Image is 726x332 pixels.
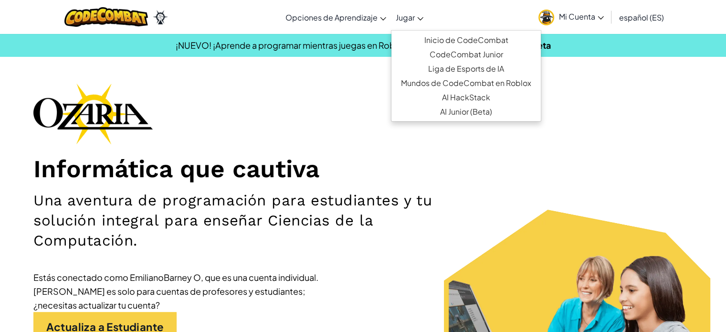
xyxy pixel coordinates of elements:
[534,2,609,32] a: Mi Cuenta
[396,12,415,22] span: Jugar
[614,4,669,30] a: español (ES)
[64,7,148,27] img: CodeCombat logo
[153,10,168,24] img: Ozaria
[391,47,541,62] a: CodeCombat Junior
[391,33,541,47] a: Inicio de CodeCombat
[391,90,541,105] a: AI HackStack
[391,105,541,119] a: AI Junior (Beta)
[538,10,554,25] img: avatar
[285,12,378,22] span: Opciones de Aprendizaje
[176,40,410,51] span: ¡NUEVO! ¡Aprende a programar mientras juegas en Roblox!
[391,76,541,90] a: Mundos de CodeCombat en Roblox
[391,62,541,76] a: Liga de Esports de IA
[619,12,664,22] span: español (ES)
[33,154,693,183] h1: Informática que cautiva
[33,83,153,144] img: Ozaria branding logo
[559,11,604,21] span: Mi Cuenta
[281,4,391,30] a: Opciones de Aprendizaje
[33,191,475,251] h2: Una aventura de programación para estudiantes y tu solución integral para enseñar Ciencias de la ...
[391,4,428,30] a: Jugar
[33,270,320,312] div: Estás conectado como EmilianoBarney O, que es una cuenta individual. [PERSON_NAME] es solo para c...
